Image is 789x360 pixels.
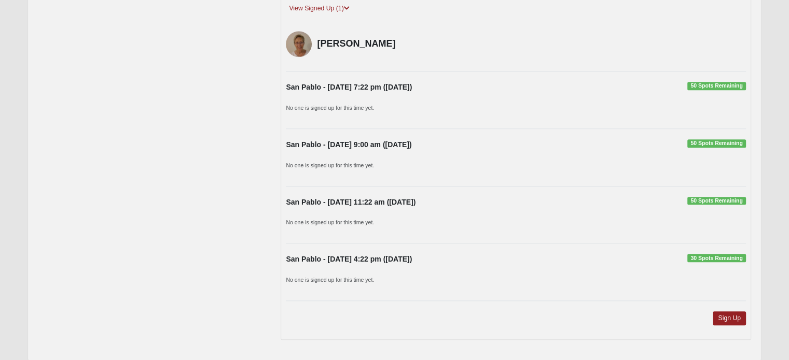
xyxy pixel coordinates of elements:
span: 50 Spots Remaining [687,82,746,90]
strong: San Pablo - [DATE] 4:22 pm ([DATE]) [286,255,412,263]
strong: San Pablo - [DATE] 9:00 am ([DATE]) [286,140,411,149]
small: No one is signed up for this time yet. [286,219,374,225]
a: Sign Up [713,311,746,325]
span: 30 Spots Remaining [687,254,746,262]
small: No one is signed up for this time yet. [286,105,374,111]
span: 50 Spots Remaining [687,197,746,205]
img: Ruth Garrard [286,31,312,57]
h4: [PERSON_NAME] [317,38,429,50]
strong: San Pablo - [DATE] 7:22 pm ([DATE]) [286,83,412,91]
a: View Signed Up (1) [286,3,352,14]
span: 50 Spots Remaining [687,139,746,148]
small: No one is signed up for this time yet. [286,162,374,168]
small: No one is signed up for this time yet. [286,277,374,283]
strong: San Pablo - [DATE] 11:22 am ([DATE]) [286,198,416,206]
